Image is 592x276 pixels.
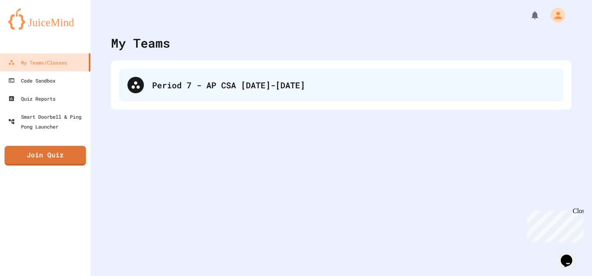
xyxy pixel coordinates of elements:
div: My Teams [111,34,170,52]
div: Smart Doorbell & Ping Pong Launcher [8,112,87,131]
div: Period 7 - AP CSA [DATE]-[DATE] [152,79,555,91]
iframe: chat widget [524,207,584,242]
div: Chat with us now!Close [3,3,57,52]
div: Code Sandbox [8,76,55,85]
div: My Notifications [515,8,542,22]
a: Join Quiz [5,146,86,166]
iframe: chat widget [557,243,584,268]
div: Period 7 - AP CSA [DATE]-[DATE] [119,69,563,101]
div: Quiz Reports [8,94,55,103]
div: My Teams/Classes [8,57,67,67]
img: logo-orange.svg [8,8,82,30]
div: My Account [542,6,567,25]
